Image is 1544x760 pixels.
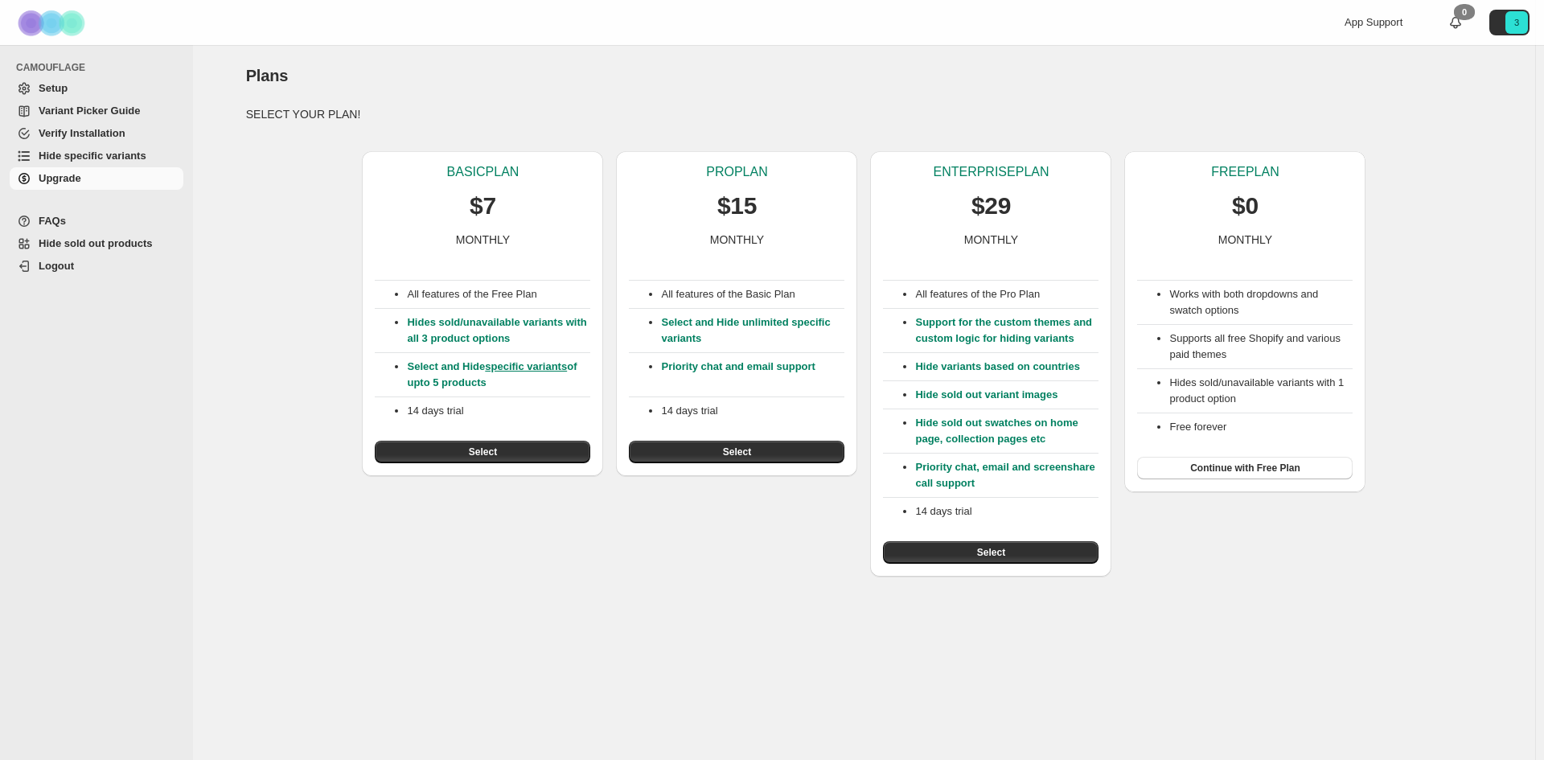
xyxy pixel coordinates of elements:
div: 0 [1454,4,1475,20]
p: Hide variants based on countries [915,359,1098,375]
p: MONTHLY [964,232,1018,248]
span: Select [469,446,497,458]
p: 14 days trial [661,403,844,419]
span: Setup [39,82,68,94]
button: Avatar with initials 3 [1489,10,1530,35]
button: Select [629,441,844,463]
a: FAQs [10,210,183,232]
span: Verify Installation [39,127,125,139]
span: Plans [246,67,288,84]
a: specific variants [485,360,567,372]
p: PRO PLAN [706,164,767,180]
li: Supports all free Shopify and various paid themes [1169,331,1353,363]
p: MONTHLY [456,232,510,248]
p: $7 [470,190,496,222]
li: Works with both dropdowns and swatch options [1169,286,1353,318]
p: All features of the Basic Plan [661,286,844,302]
button: Select [883,541,1098,564]
p: Priority chat, email and screenshare call support [915,459,1098,491]
p: Select and Hide unlimited specific variants [661,314,844,347]
span: Avatar with initials 3 [1505,11,1528,34]
span: App Support [1345,16,1402,28]
a: Logout [10,255,183,277]
a: Hide specific variants [10,145,183,167]
span: Continue with Free Plan [1190,462,1300,474]
p: All features of the Pro Plan [915,286,1098,302]
p: FREE PLAN [1211,164,1279,180]
span: Select [723,446,751,458]
a: Verify Installation [10,122,183,145]
p: Hide sold out swatches on home page, collection pages etc [915,415,1098,447]
span: Logout [39,260,74,272]
a: Variant Picker Guide [10,100,183,122]
span: Hide sold out products [39,237,153,249]
p: Priority chat and email support [661,359,844,391]
span: Upgrade [39,172,81,184]
img: Camouflage [13,1,93,45]
button: Continue with Free Plan [1137,457,1353,479]
span: FAQs [39,215,66,227]
p: $29 [971,190,1011,222]
p: 14 days trial [915,503,1098,520]
span: Variant Picker Guide [39,105,140,117]
p: 14 days trial [407,403,590,419]
a: Setup [10,77,183,100]
p: Support for the custom themes and custom logic for hiding variants [915,314,1098,347]
p: Select and Hide of upto 5 products [407,359,590,391]
a: Upgrade [10,167,183,190]
button: Select [375,441,590,463]
p: BASIC PLAN [447,164,519,180]
li: Hides sold/unavailable variants with 1 product option [1169,375,1353,407]
span: Select [977,546,1005,559]
a: 0 [1447,14,1464,31]
p: SELECT YOUR PLAN! [246,106,1483,122]
p: $0 [1232,190,1259,222]
li: Free forever [1169,419,1353,435]
span: Hide specific variants [39,150,146,162]
a: Hide sold out products [10,232,183,255]
p: ENTERPRISE PLAN [933,164,1049,180]
p: MONTHLY [1218,232,1272,248]
p: All features of the Free Plan [407,286,590,302]
p: $15 [717,190,757,222]
span: CAMOUFLAGE [16,61,185,74]
p: Hide sold out variant images [915,387,1098,403]
text: 3 [1514,18,1519,27]
p: Hides sold/unavailable variants with all 3 product options [407,314,590,347]
p: MONTHLY [710,232,764,248]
